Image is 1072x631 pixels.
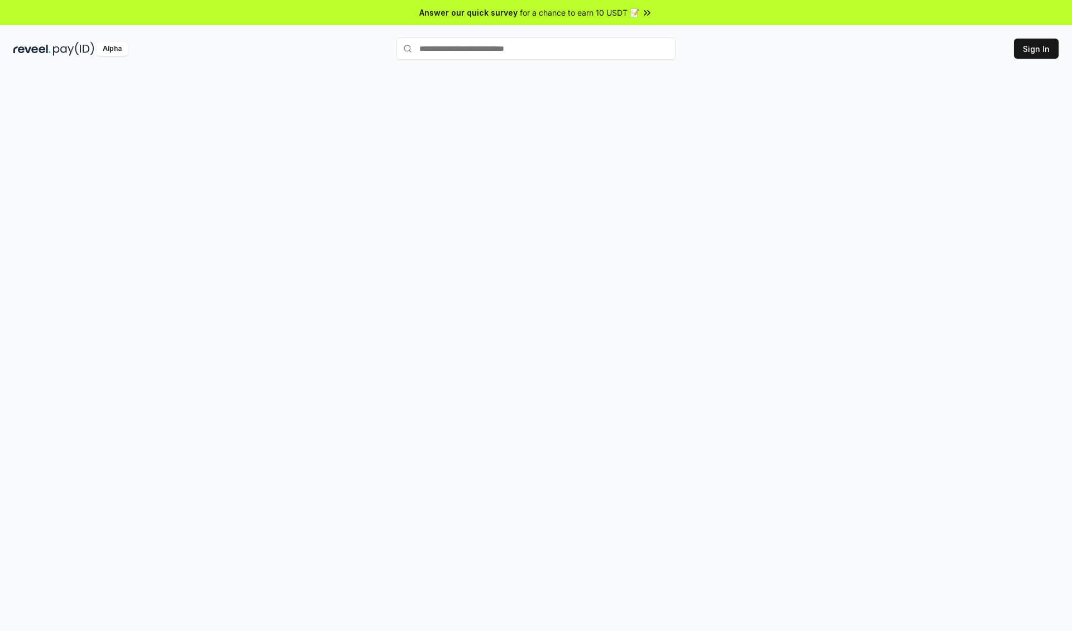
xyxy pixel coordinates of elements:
span: for a chance to earn 10 USDT 📝 [520,7,639,18]
img: reveel_dark [13,42,51,56]
button: Sign In [1014,39,1059,59]
span: Answer our quick survey [419,7,518,18]
div: Alpha [97,42,128,56]
img: pay_id [53,42,94,56]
